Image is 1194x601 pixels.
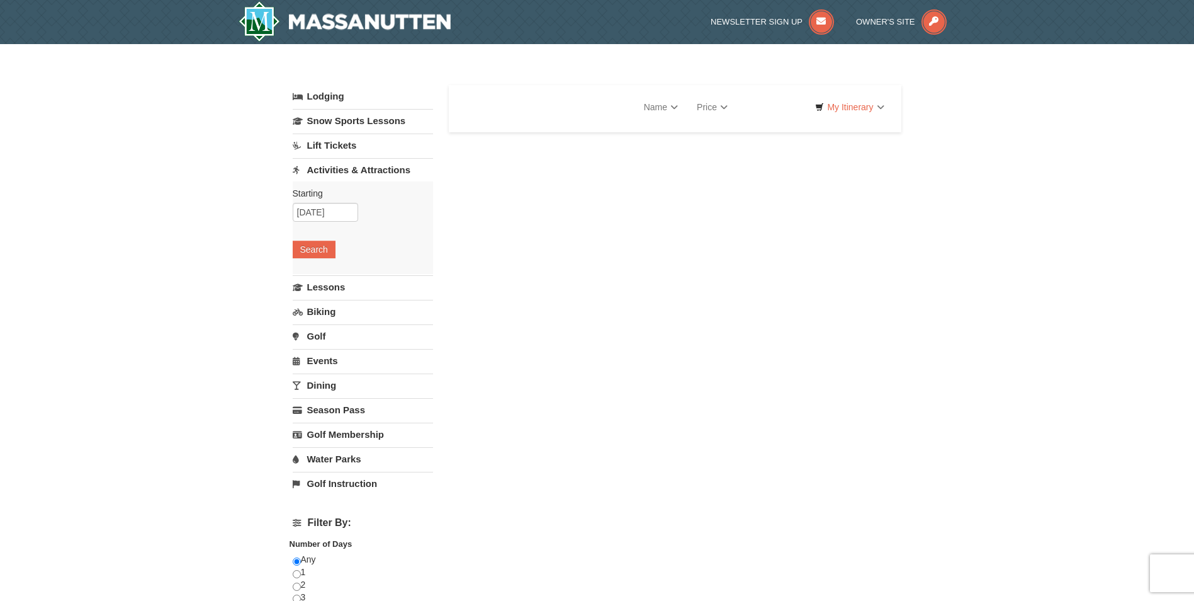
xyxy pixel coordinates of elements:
a: Name [634,94,687,120]
span: Owner's Site [856,17,915,26]
a: Water Parks [293,447,433,471]
a: Golf Instruction [293,472,433,495]
h4: Filter By: [293,517,433,529]
span: Newsletter Sign Up [711,17,803,26]
a: Lift Tickets [293,134,433,157]
a: My Itinerary [807,98,892,117]
a: Golf [293,324,433,348]
a: Newsletter Sign Up [711,17,834,26]
button: Search [293,241,335,258]
a: Biking [293,300,433,323]
a: Dining [293,374,433,397]
img: Massanutten Resort Logo [239,1,451,42]
a: Lessons [293,275,433,299]
label: Starting [293,187,424,200]
a: Events [293,349,433,372]
a: Lodging [293,85,433,108]
a: Massanutten Resort [239,1,451,42]
a: Price [687,94,737,120]
strong: Number of Days [290,539,352,549]
a: Activities & Attractions [293,158,433,181]
a: Season Pass [293,398,433,421]
a: Owner's Site [856,17,947,26]
a: Snow Sports Lessons [293,109,433,132]
a: Golf Membership [293,423,433,446]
